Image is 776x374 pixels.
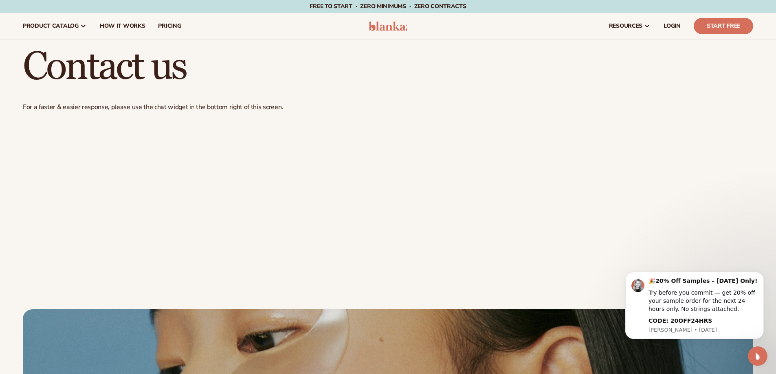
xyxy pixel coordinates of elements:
span: How It Works [100,23,145,29]
a: resources [602,13,657,39]
a: Start Free [694,18,753,34]
a: How It Works [93,13,152,39]
a: LOGIN [657,13,687,39]
span: pricing [158,23,181,29]
h1: Contact us [23,48,753,87]
iframe: Intercom notifications message [613,260,776,352]
a: pricing [152,13,187,39]
span: Free to start · ZERO minimums · ZERO contracts [310,2,466,10]
a: product catalog [16,13,93,39]
p: For a faster & easier response, please use the chat widget in the bottom right of this screen. [23,103,753,112]
span: resources [609,23,642,29]
span: LOGIN [664,23,681,29]
img: logo [369,21,407,31]
iframe: Intercom live chat [748,346,767,366]
span: product catalog [23,23,79,29]
iframe: To enrich screen reader interactions, please activate Accessibility in Grammarly extension settings [23,118,753,309]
